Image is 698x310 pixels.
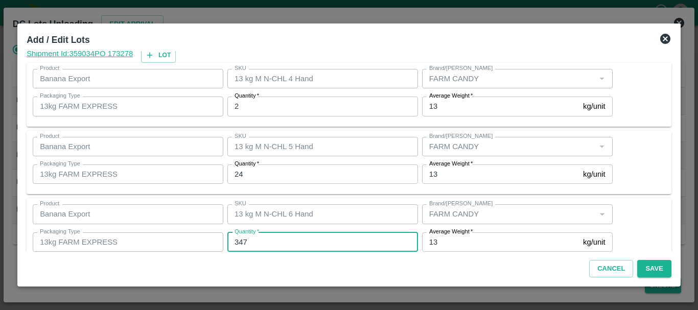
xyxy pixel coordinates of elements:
[27,48,133,63] a: Shipment Id:359034PO 173278
[429,92,473,100] label: Average Weight
[589,260,633,278] button: Cancel
[429,64,493,73] label: Brand/[PERSON_NAME]
[27,35,89,45] b: Add / Edit Lots
[40,64,59,73] label: Product
[583,101,606,112] p: kg/unit
[235,92,259,100] label: Quantity
[235,200,246,208] label: SKU
[40,132,59,140] label: Product
[40,160,80,168] label: Packaging Type
[40,228,80,236] label: Packaging Type
[40,92,80,100] label: Packaging Type
[425,207,593,221] input: Create Brand/Marka
[425,72,593,85] input: Create Brand/Marka
[637,260,671,278] button: Save
[235,132,246,140] label: SKU
[141,48,176,63] button: Lot
[235,160,259,168] label: Quantity
[583,169,606,180] p: kg/unit
[40,200,59,208] label: Product
[235,228,259,236] label: Quantity
[425,140,593,153] input: Create Brand/Marka
[429,132,493,140] label: Brand/[PERSON_NAME]
[429,160,473,168] label: Average Weight
[429,228,473,236] label: Average Weight
[235,64,246,73] label: SKU
[583,236,606,248] p: kg/unit
[429,200,493,208] label: Brand/[PERSON_NAME]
